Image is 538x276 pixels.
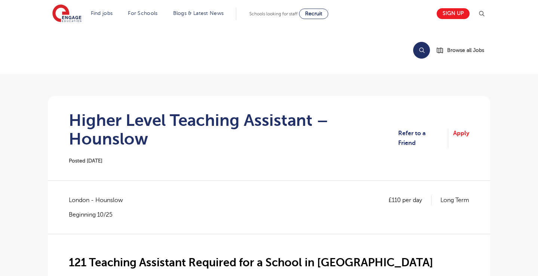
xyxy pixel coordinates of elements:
[388,195,431,205] p: £110 per day
[453,128,469,148] a: Apply
[69,111,398,148] h1: Higher Level Teaching Assistant – Hounslow
[299,9,328,19] a: Recruit
[69,211,130,219] p: Beginning 10/25
[440,195,469,205] p: Long Term
[173,10,224,16] a: Blogs & Latest News
[447,46,484,55] span: Browse all Jobs
[91,10,113,16] a: Find jobs
[52,4,82,23] img: Engage Education
[69,158,102,164] span: Posted [DATE]
[69,256,469,269] h2: 121 Teaching Assistant Required for a School in [GEOGRAPHIC_DATA]
[437,8,470,19] a: Sign up
[128,10,157,16] a: For Schools
[305,11,322,16] span: Recruit
[413,42,430,59] button: Search
[436,46,490,55] a: Browse all Jobs
[69,195,130,205] span: London - Hounslow
[398,128,448,148] a: Refer to a Friend
[249,11,298,16] span: Schools looking for staff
